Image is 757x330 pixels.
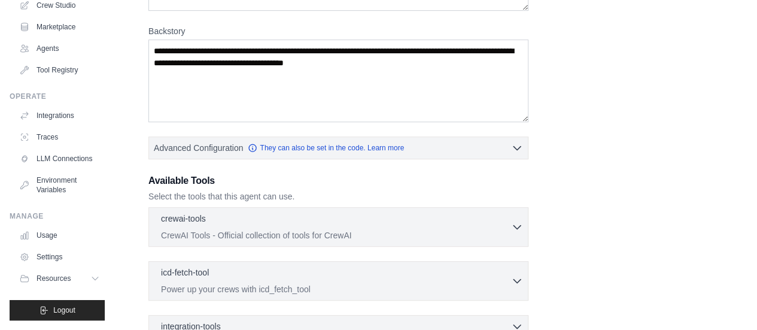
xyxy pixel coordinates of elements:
[14,39,105,58] a: Agents
[14,106,105,125] a: Integrations
[14,17,105,37] a: Marketplace
[14,247,105,267] a: Settings
[14,171,105,199] a: Environment Variables
[154,142,243,154] span: Advanced Configuration
[148,190,528,202] p: Select the tools that this agent can use.
[10,92,105,101] div: Operate
[148,174,528,188] h3: Available Tools
[53,305,75,315] span: Logout
[14,269,105,288] button: Resources
[14,60,105,80] a: Tool Registry
[37,274,71,283] span: Resources
[149,137,528,159] button: Advanced Configuration They can also be set in the code. Learn more
[148,25,528,37] label: Backstory
[161,229,511,241] p: CrewAI Tools - Official collection of tools for CrewAI
[248,143,404,153] a: They can also be set in the code. Learn more
[10,211,105,221] div: Manage
[161,213,206,225] p: crewai-tools
[10,300,105,320] button: Logout
[14,226,105,245] a: Usage
[14,149,105,168] a: LLM Connections
[161,267,209,278] p: icd-fetch-tool
[154,213,523,241] button: crewai-tools CrewAI Tools - Official collection of tools for CrewAI
[154,267,523,295] button: icd-fetch-tool Power up your crews with icd_fetch_tool
[161,283,511,295] p: Power up your crews with icd_fetch_tool
[14,128,105,147] a: Traces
